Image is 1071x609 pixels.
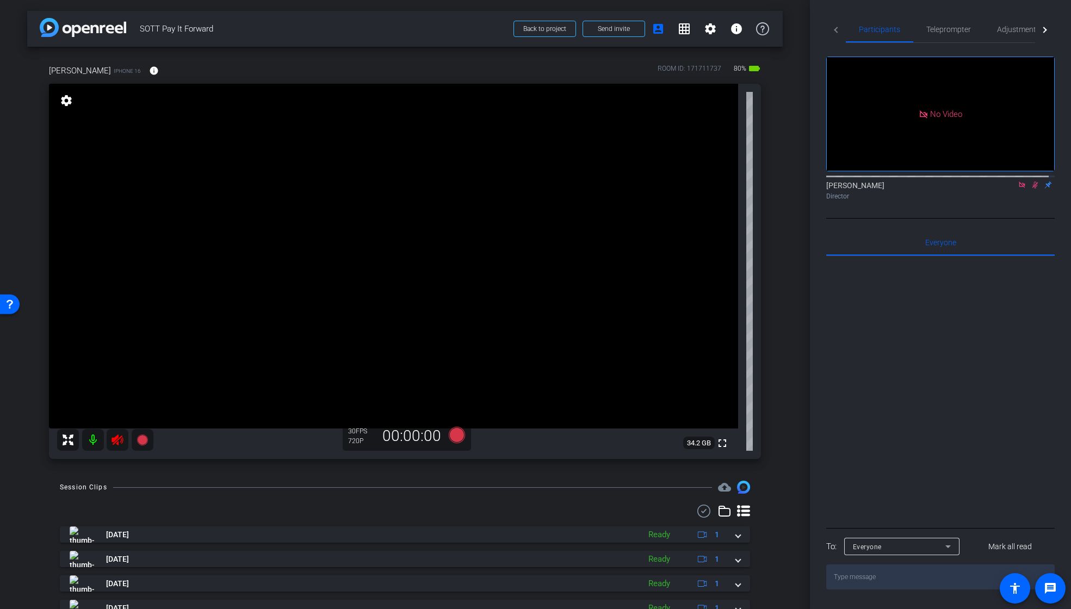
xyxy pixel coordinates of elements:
[732,60,748,77] span: 80%
[1008,582,1022,595] mat-icon: accessibility
[70,551,94,567] img: thumb-nail
[60,482,107,493] div: Session Clips
[348,437,375,445] div: 720P
[683,437,715,450] span: 34.2 GB
[737,481,750,494] img: Session clips
[853,543,882,551] span: Everyone
[140,18,507,40] span: SOTT Pay It Forward
[658,64,721,79] div: ROOM ID: 171711737
[730,22,743,35] mat-icon: info
[678,22,691,35] mat-icon: grid_on
[748,62,761,75] mat-icon: battery_std
[70,526,94,543] img: thumb-nail
[356,427,367,435] span: FPS
[826,180,1055,201] div: [PERSON_NAME]
[114,67,141,75] span: iPhone 16
[718,481,731,494] span: Destinations for your clips
[70,575,94,592] img: thumb-nail
[49,65,111,77] span: [PERSON_NAME]
[106,554,129,565] span: [DATE]
[652,22,665,35] mat-icon: account_box
[149,66,159,76] mat-icon: info
[826,191,1055,201] div: Director
[715,529,719,540] span: 1
[1044,582,1057,595] mat-icon: message
[643,577,676,590] div: Ready
[60,551,750,567] mat-expansion-panel-header: thumb-nail[DATE]Ready1
[716,437,729,450] mat-icon: fullscreen
[583,21,645,37] button: Send invite
[715,578,719,589] span: 1
[348,427,375,436] div: 30
[513,21,576,37] button: Back to project
[106,529,129,540] span: [DATE]
[826,540,837,553] div: To:
[523,25,566,33] span: Back to project
[718,481,731,494] mat-icon: cloud_upload
[930,109,962,119] span: No Video
[704,22,717,35] mat-icon: settings
[59,94,74,107] mat-icon: settings
[715,554,719,565] span: 1
[375,427,448,445] div: 00:00:00
[926,26,971,33] span: Teleprompter
[60,575,750,592] mat-expansion-panel-header: thumb-nail[DATE]Ready1
[859,26,900,33] span: Participants
[60,526,750,543] mat-expansion-panel-header: thumb-nail[DATE]Ready1
[925,239,956,246] span: Everyone
[40,18,126,37] img: app-logo
[643,553,676,565] div: Ready
[643,529,676,541] div: Ready
[997,26,1040,33] span: Adjustments
[988,541,1032,552] span: Mark all read
[966,537,1055,556] button: Mark all read
[598,24,630,33] span: Send invite
[106,578,129,589] span: [DATE]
